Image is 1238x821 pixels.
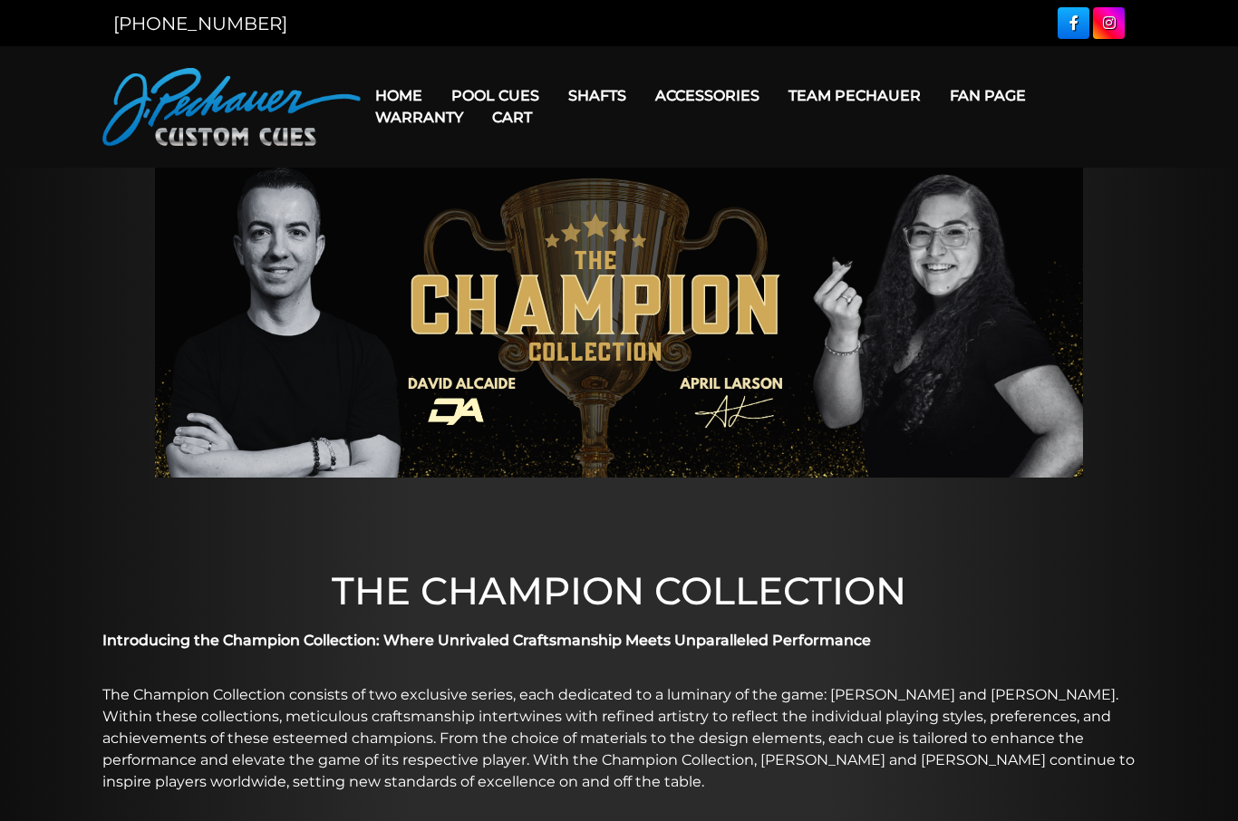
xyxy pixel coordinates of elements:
[102,632,871,649] strong: Introducing the Champion Collection: Where Unrivaled Craftsmanship Meets Unparalleled Performance
[478,94,546,140] a: Cart
[774,72,935,119] a: Team Pechauer
[361,72,437,119] a: Home
[641,72,774,119] a: Accessories
[361,94,478,140] a: Warranty
[554,72,641,119] a: Shafts
[113,13,287,34] a: [PHONE_NUMBER]
[437,72,554,119] a: Pool Cues
[935,72,1040,119] a: Fan Page
[102,68,361,146] img: Pechauer Custom Cues
[102,684,1136,793] p: The Champion Collection consists of two exclusive series, each dedicated to a luminary of the gam...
